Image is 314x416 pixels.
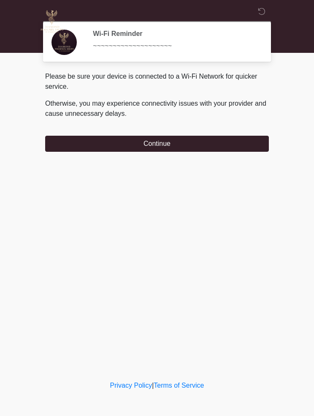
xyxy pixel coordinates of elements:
button: Continue [45,136,269,152]
span: . [125,110,127,117]
p: Please be sure your device is connected to a Wi-Fi Network for quicker service. [45,71,269,92]
a: Terms of Service [154,382,204,389]
div: ~~~~~~~~~~~~~~~~~~~~ [93,41,256,51]
a: | [152,382,154,389]
a: Privacy Policy [110,382,152,389]
img: Diamond Phoenix Drips IV Hydration Logo [37,6,67,37]
p: Otherwise, you may experience connectivity issues with your provider and cause unnecessary delays [45,99,269,119]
